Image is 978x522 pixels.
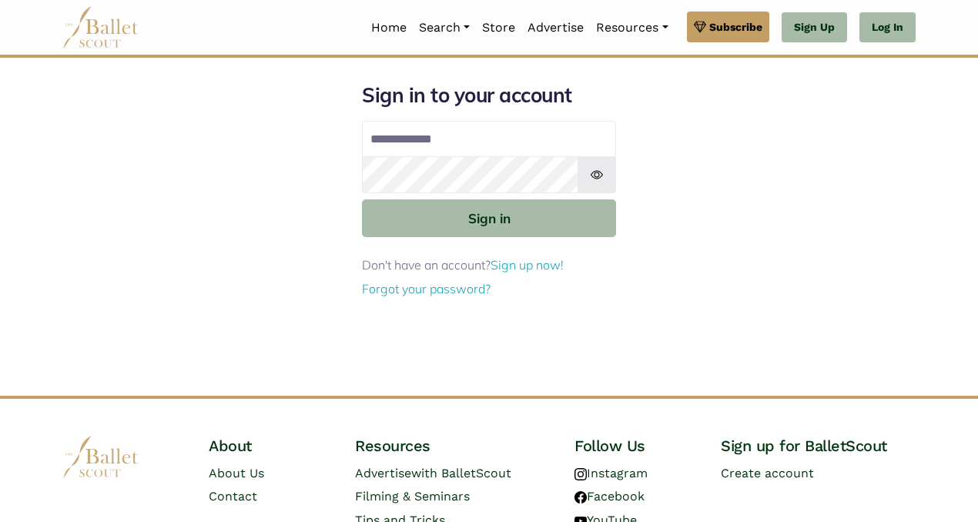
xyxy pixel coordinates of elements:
a: Advertisewith BalletScout [355,466,511,480]
a: About Us [209,466,264,480]
h4: Sign up for BalletScout [721,436,916,456]
a: Subscribe [687,12,769,42]
span: with BalletScout [411,466,511,480]
h4: Follow Us [574,436,696,456]
h1: Sign in to your account [362,82,616,109]
a: Home [365,12,413,44]
a: Facebook [574,489,645,504]
a: Sign up now! [491,257,564,273]
a: Filming & Seminars [355,489,470,504]
a: Resources [590,12,674,44]
a: Search [413,12,476,44]
a: Forgot your password? [362,281,491,296]
p: Don't have an account? [362,256,616,276]
a: Store [476,12,521,44]
h4: Resources [355,436,550,456]
button: Sign in [362,199,616,237]
img: gem.svg [694,18,706,35]
img: facebook logo [574,491,587,504]
a: Instagram [574,466,648,480]
img: logo [62,436,139,478]
a: Sign Up [782,12,847,43]
a: Advertise [521,12,590,44]
h4: About [209,436,330,456]
a: Create account [721,466,814,480]
a: Contact [209,489,257,504]
span: Subscribe [709,18,762,35]
img: instagram logo [574,468,587,480]
a: Log In [859,12,916,43]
